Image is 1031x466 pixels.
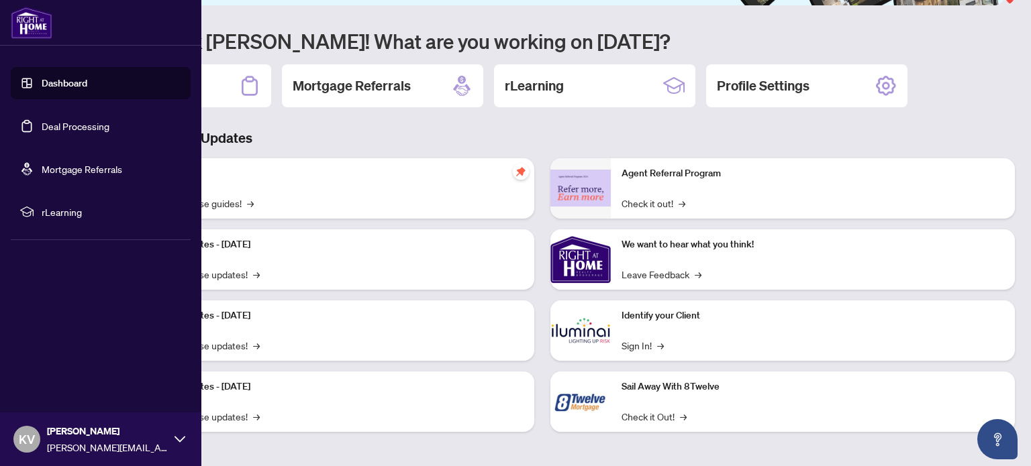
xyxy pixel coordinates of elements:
p: Platform Updates - [DATE] [141,308,524,323]
a: Sign In!→ [622,338,664,353]
h2: Mortgage Referrals [293,76,411,95]
a: Mortgage Referrals [42,163,122,175]
a: Deal Processing [42,120,109,132]
h2: rLearning [505,76,564,95]
img: We want to hear what you think! [550,229,611,290]
p: Identify your Client [622,308,1004,323]
h2: Profile Settings [717,76,809,95]
span: [PERSON_NAME][EMAIL_ADDRESS][PERSON_NAME][DOMAIN_NAME] [47,440,168,455]
p: Self-Help [141,166,524,181]
a: Leave Feedback→ [622,267,701,282]
p: Platform Updates - [DATE] [141,380,524,394]
button: Open asap [977,419,1018,459]
img: Identify your Client [550,300,611,361]
p: Agent Referral Program [622,166,1004,181]
span: → [247,196,254,211]
p: We want to hear what you think! [622,237,1004,252]
h1: Welcome back [PERSON_NAME]! What are you working on [DATE]? [70,28,1015,54]
span: → [253,409,260,424]
img: Sail Away With 8Twelve [550,371,611,432]
a: Check it Out!→ [622,409,687,424]
span: → [679,196,685,211]
span: → [253,338,260,353]
a: Dashboard [42,77,87,89]
span: KV [19,430,35,449]
h3: Brokerage & Industry Updates [70,129,1015,148]
span: pushpin [513,164,529,180]
a: Check it out!→ [622,196,685,211]
span: → [680,409,687,424]
p: Platform Updates - [DATE] [141,237,524,252]
p: Sail Away With 8Twelve [622,380,1004,394]
span: rLearning [42,205,181,219]
span: [PERSON_NAME] [47,424,168,439]
span: → [657,338,664,353]
img: Agent Referral Program [550,170,611,207]
span: → [695,267,701,282]
img: logo [11,7,52,39]
span: → [253,267,260,282]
